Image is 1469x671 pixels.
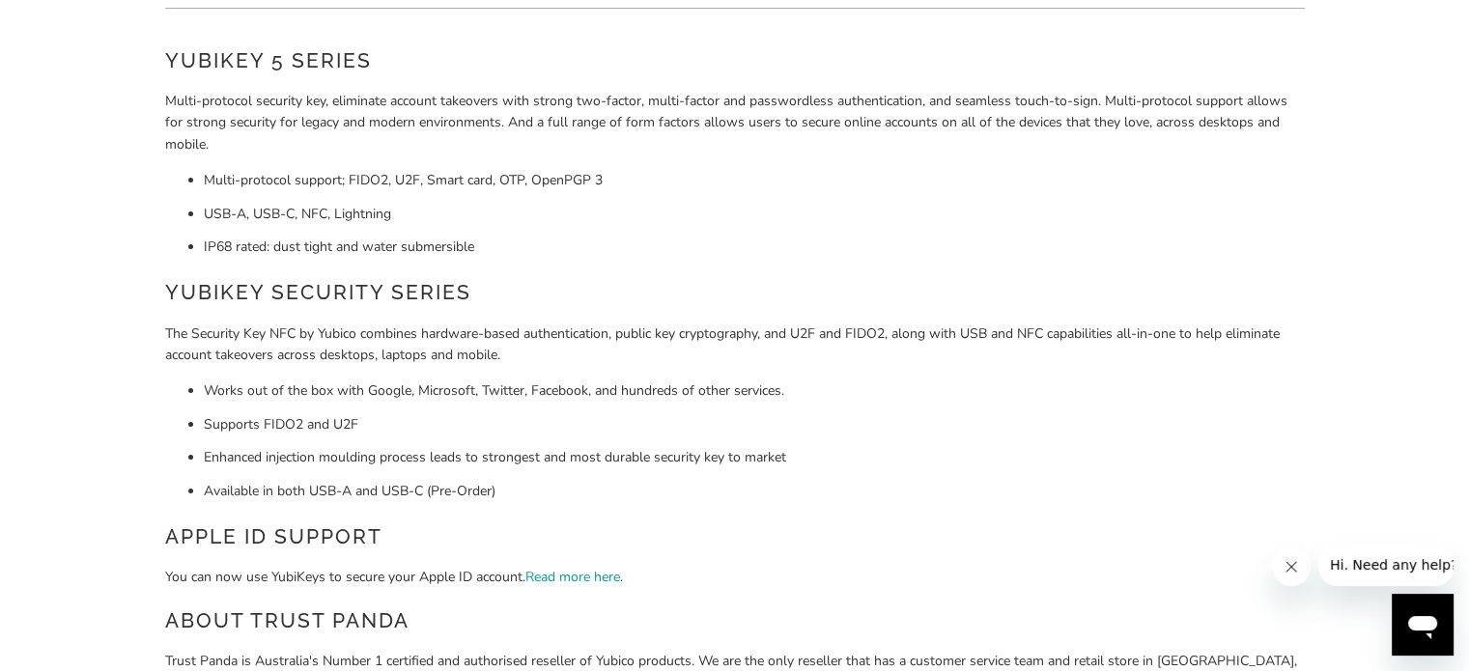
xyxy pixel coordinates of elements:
p: Multi-protocol security key, eliminate account takeovers with strong two-factor, multi-factor and... [165,91,1305,155]
li: Multi-protocol support; FIDO2, U2F, Smart card, OTP, OpenPGP 3 [204,170,1305,191]
li: Enhanced injection moulding process leads to strongest and most durable security key to market [204,447,1305,468]
p: The Security Key NFC by Yubico combines hardware-based authentication, public key cryptography, a... [165,323,1305,367]
h2: YubiKey 5 Series [165,45,1305,76]
span: Hi. Need any help? [12,14,139,29]
li: Works out of the box with Google, Microsoft, Twitter, Facebook, and hundreds of other services. [204,380,1305,402]
a: Read more here [525,568,620,586]
iframe: Message from company [1318,544,1454,586]
h2: YubiKey Security Series [165,277,1305,308]
p: You can now use YubiKeys to secure your Apple ID account. . [165,567,1305,588]
h2: About Trust Panda [165,605,1305,636]
li: USB-A, USB-C, NFC, Lightning [204,204,1305,225]
li: IP68 rated: dust tight and water submersible [204,237,1305,258]
iframe: Button to launch messaging window [1392,594,1454,656]
li: Available in both USB-A and USB-C (Pre-Order) [204,481,1305,502]
iframe: Close message [1272,547,1311,586]
li: Supports FIDO2 and U2F [204,414,1305,435]
h2: Apple ID Support [165,521,1305,552]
